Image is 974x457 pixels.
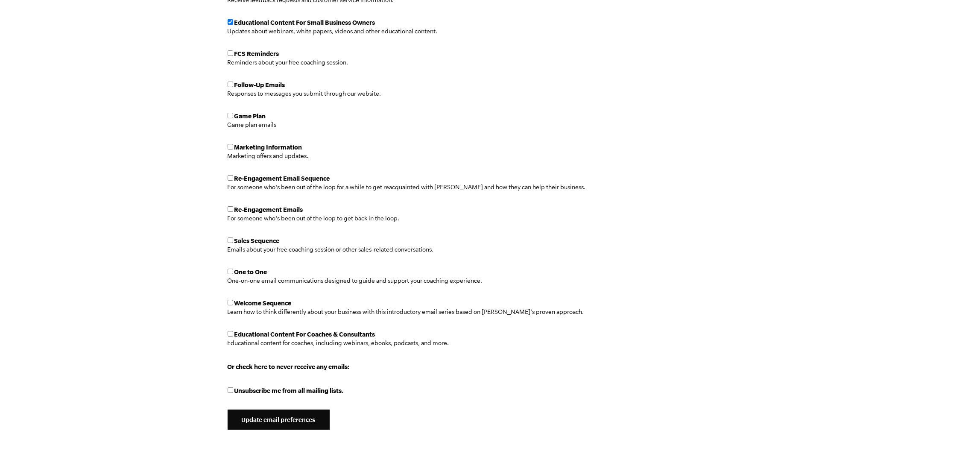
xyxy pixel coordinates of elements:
span: One to One [234,268,267,275]
p: Reminders about your free coaching session. [228,57,586,67]
span: FCS Reminders [234,50,279,57]
span: Welcome Sequence [234,299,292,307]
p: Educational content for coaches, including webinars, ebooks, podcasts, and more. [228,338,586,348]
p: Or check here to never receive any emails: [228,362,586,372]
p: Updates about webinars, white papers, videos and other educational content. [228,26,586,36]
p: One-on-one email communications designed to guide and support your coaching experience. [228,275,586,286]
p: Emails about your free coaching session or other sales-related conversations. [228,244,586,255]
span: Educational Content For Coaches & Consultants [234,331,375,338]
span: Re-Engagement Emails [234,206,303,213]
span: Follow-Up Emails [234,81,285,88]
span: Educational Content For Small Business Owners [234,19,375,26]
p: For someone who's been out of the loop to get back in the loop. [228,213,586,223]
input: Unsubscribe me from all mailing lists. [228,387,233,393]
span: Game Plan [234,112,266,120]
p: Responses to messages you submit through our website. [228,88,586,99]
span: Marketing Information [234,144,302,151]
p: Learn how to think differently about your business with this introductory email series based on [... [228,307,586,317]
input: Update email preferences [228,410,330,430]
span: Re-Engagement Email Sequence [234,175,330,182]
span: Sales Sequence [234,237,280,244]
p: Marketing offers and updates. [228,151,586,161]
p: For someone who's been out of the loop for a while to get reacquainted with [PERSON_NAME] and how... [228,182,586,192]
p: Game plan emails [228,120,586,130]
span: Unsubscribe me from all mailing lists. [234,387,344,394]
